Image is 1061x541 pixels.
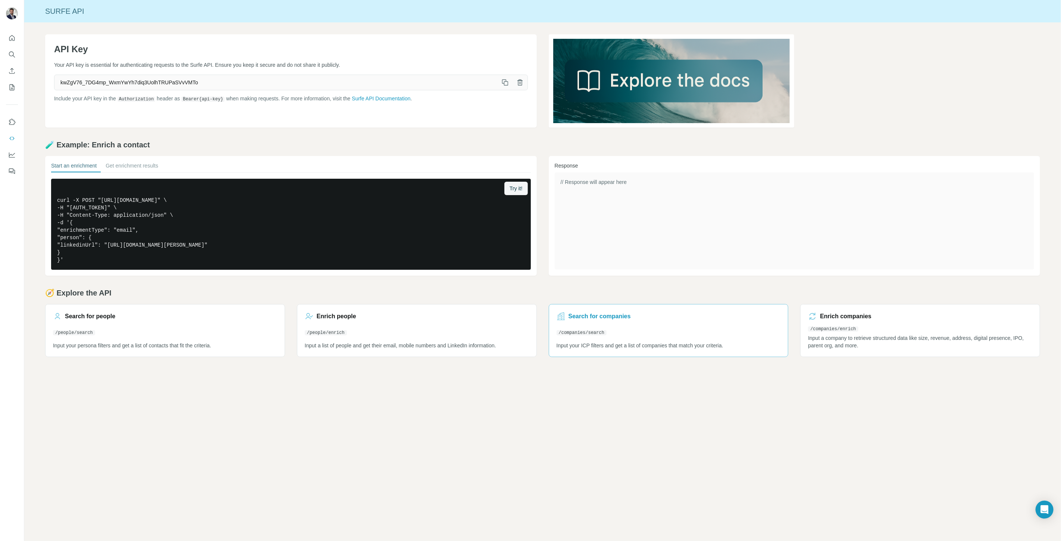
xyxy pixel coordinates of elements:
button: Quick start [6,31,18,45]
pre: curl -X POST "[URL][DOMAIN_NAME]" \ -H "[AUTH_TOKEN]" \ -H "Content-Type: application/json" \ -d ... [51,179,531,270]
p: Include your API key in the header as when making requests. For more information, visit the . [54,95,528,103]
button: Use Surfe API [6,132,18,145]
h2: 🧭 Explore the API [45,288,1040,298]
code: /people/search [53,330,95,335]
a: Enrich companies/companies/enrichInput a company to retrieve structured data like size, revenue, ... [800,304,1040,357]
span: kwZgV76_7DG4mp_WxmYwYh7diq3UolhTRUPaSVvVMTo [54,76,498,89]
h3: Enrich people [317,312,356,321]
p: Input your persona filters and get a list of contacts that fit the criteria. [53,342,277,349]
span: // Response will appear here [561,179,627,185]
button: Dashboard [6,148,18,162]
a: Enrich people/people/enrichInput a list of people and get their email, mobile numbers and LinkedI... [297,304,537,357]
code: /companies/enrich [808,326,858,332]
button: Feedback [6,165,18,178]
p: Your API key is essential for authenticating requests to the Surfe API. Ensure you keep it secure... [54,61,528,69]
p: Input your ICP filters and get a list of companies that match your criteria. [557,342,781,349]
button: Try it! [504,182,528,195]
button: Enrich CSV [6,64,18,78]
h3: Search for people [65,312,115,321]
button: Use Surfe on LinkedIn [6,115,18,129]
button: My lists [6,81,18,94]
span: Try it! [510,185,522,192]
code: Authorization [118,97,156,102]
a: Surfe API Documentation [352,96,410,101]
button: Search [6,48,18,61]
a: Search for companies/companies/searchInput your ICP filters and get a list of companies that matc... [549,304,789,357]
code: Bearer {api-key} [181,97,225,102]
img: Avatar [6,7,18,19]
div: Surfe API [24,6,1061,16]
div: Open Intercom Messenger [1036,501,1054,519]
h3: Enrich companies [820,312,871,321]
p: Input a company to retrieve structured data like size, revenue, address, digital presence, IPO, p... [808,334,1032,349]
h2: 🧪 Example: Enrich a contact [45,140,1040,150]
code: /companies/search [557,330,607,335]
button: Start an enrichment [51,162,97,172]
h1: API Key [54,43,528,55]
a: Search for people/people/searchInput your persona filters and get a list of contacts that fit the... [45,304,285,357]
button: Get enrichment results [106,162,158,172]
h3: Response [555,162,1035,169]
p: Input a list of people and get their email, mobile numbers and LinkedIn information. [305,342,529,349]
h3: Search for companies [569,312,631,321]
code: /people/enrich [305,330,347,335]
